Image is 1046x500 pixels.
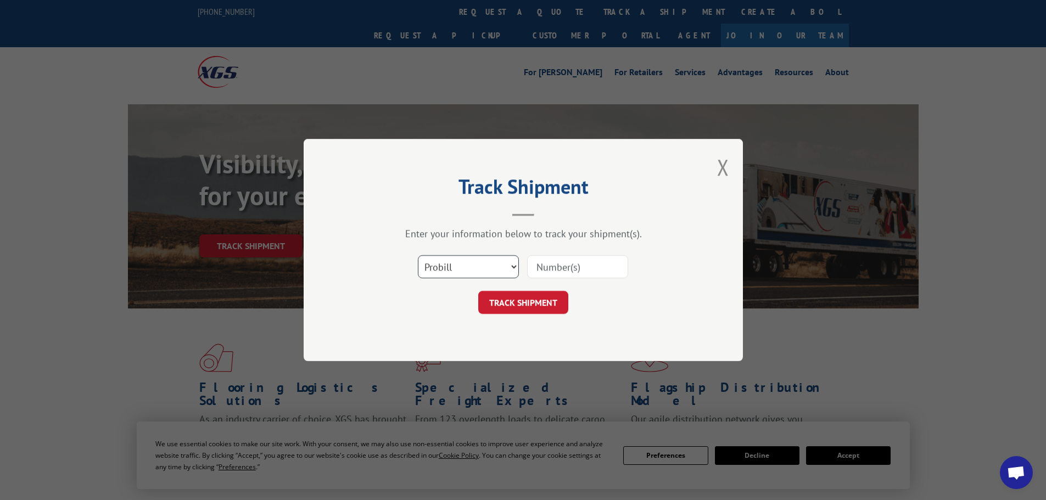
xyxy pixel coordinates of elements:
[527,255,628,278] input: Number(s)
[359,179,688,200] h2: Track Shipment
[1000,456,1033,489] a: Open chat
[478,291,568,314] button: TRACK SHIPMENT
[717,153,729,182] button: Close modal
[359,227,688,240] div: Enter your information below to track your shipment(s).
